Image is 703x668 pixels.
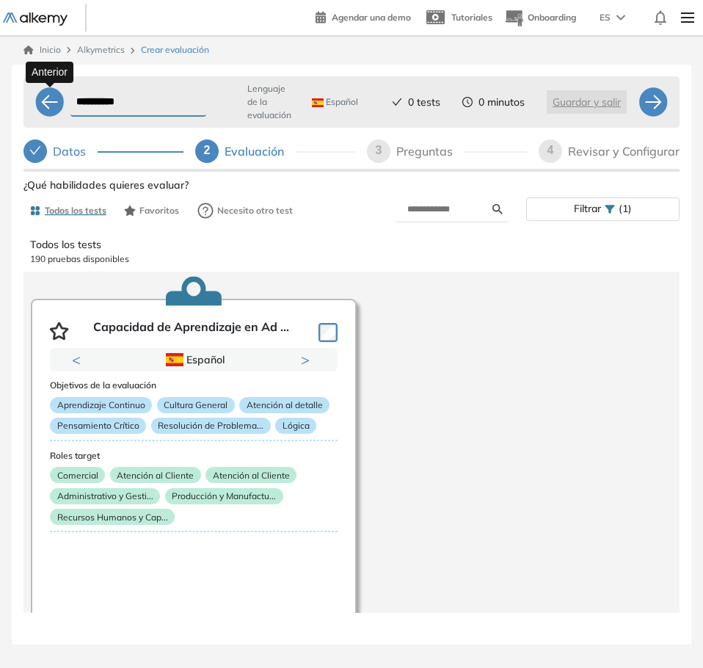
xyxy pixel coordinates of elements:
p: Aprendizaje Continuo [50,397,152,413]
span: 2 [204,144,211,156]
img: Logo [3,12,68,26]
h3: Roles target [50,451,338,461]
span: ES [600,11,611,24]
a: Inicio [23,43,61,57]
span: check [29,145,41,156]
div: 4Revisar y Configurar [539,139,680,163]
div: Datos [23,139,183,163]
p: Producción y Manufactu... [165,488,283,504]
h3: Objetivos de la evaluación [50,380,338,391]
button: Previous [72,352,87,367]
span: Agendar una demo [332,12,411,23]
span: Lenguaje de la evaluación [247,82,291,122]
img: arrow [616,15,625,21]
img: ESP [312,98,324,107]
p: Atención al detalle [239,397,329,413]
button: Necesito otro test [191,196,299,225]
button: 2 [200,371,211,374]
p: Resolución de Problema... [151,418,271,434]
p: Administrativo y Gesti... [50,488,160,504]
span: Alkymetrics [77,44,125,55]
button: 1 [176,371,194,374]
button: Todos los tests [23,198,112,223]
span: Todos los tests [45,204,106,217]
span: ¿Qué habilidades quieres evaluar? [23,178,189,193]
div: Español [102,352,285,368]
p: Recursos Humanos y Cap... [50,509,175,525]
span: Filtrar [574,198,601,219]
img: ESP [166,353,183,366]
p: Capacidad de Aprendizaje en Ad ... [93,320,289,342]
p: Atención al Cliente [110,467,201,483]
div: 2Evaluación [195,139,355,163]
span: Español [312,96,358,108]
span: Favoritos [139,204,179,217]
p: 190 pruebas disponibles [30,253,673,266]
p: Todos los tests [30,237,673,253]
p: Pensamiento Crítico [50,418,146,434]
span: check [392,97,402,107]
div: 3Preguntas [367,139,527,163]
div: Evaluación [225,139,296,163]
span: Necesito otro test [217,204,293,217]
span: Crear evaluación [141,43,209,57]
button: Onboarding [504,2,576,34]
span: Onboarding [528,12,576,23]
p: Atención al Cliente [205,467,296,483]
p: Cultura General [157,397,235,413]
div: Revisar y Configurar [568,139,680,163]
span: clock-circle [462,97,473,107]
button: Favoritos [118,198,185,223]
span: Tutoriales [451,12,492,23]
p: Anterior [32,65,68,80]
p: Comercial [50,467,105,483]
span: (1) [619,198,632,219]
img: Menu [675,3,700,32]
span: 4 [547,144,554,156]
span: 0 minutos [478,95,525,110]
span: 0 tests [408,95,440,110]
p: Lógica [275,418,316,434]
span: 3 [376,144,382,156]
div: Preguntas [396,139,465,163]
button: Next [301,352,316,367]
div: Datos [53,139,98,163]
a: Agendar una demo [316,7,411,25]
